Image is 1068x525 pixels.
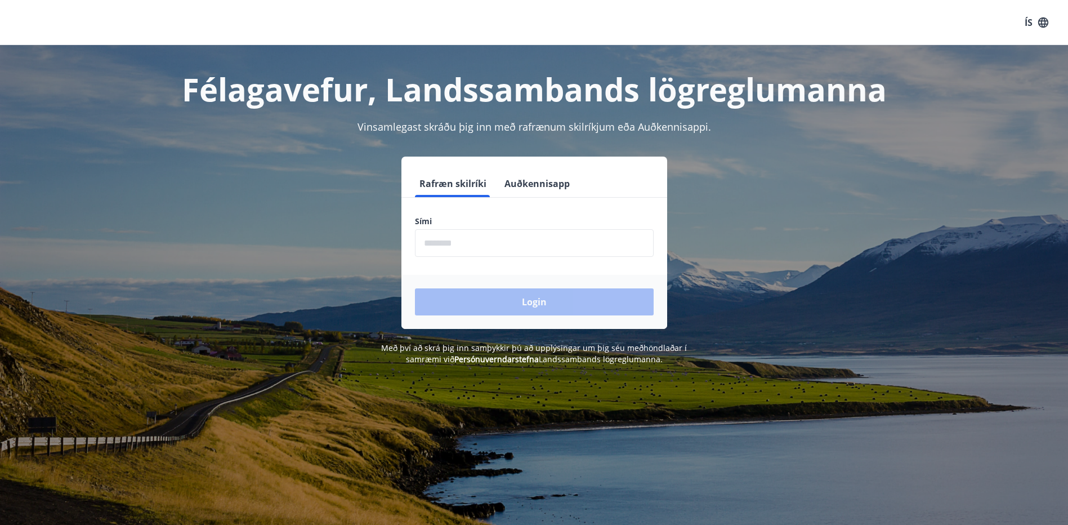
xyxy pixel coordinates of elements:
label: Sími [415,216,654,227]
span: Með því að skrá þig inn samþykkir þú að upplýsingar um þig séu meðhöndlaðar í samræmi við Landssa... [381,342,687,364]
span: Vinsamlegast skráðu þig inn með rafrænum skilríkjum eða Auðkennisappi. [358,120,711,134]
button: ÍS [1018,12,1054,33]
button: Rafræn skilríki [415,170,491,197]
a: Persónuverndarstefna [454,354,539,364]
button: Auðkennisapp [500,170,574,197]
h1: Félagavefur, Landssambands lögreglumanna [142,68,926,110]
